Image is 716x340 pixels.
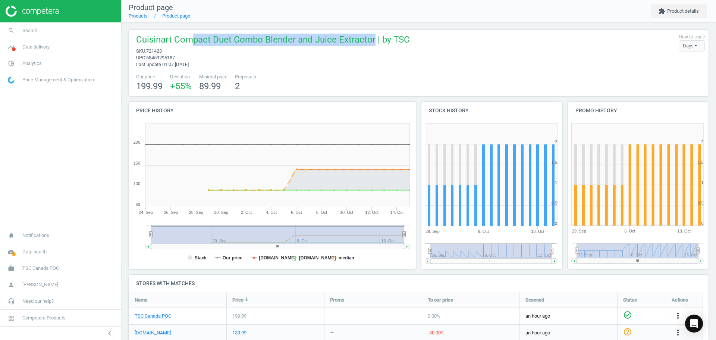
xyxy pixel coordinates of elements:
text: 50 [136,202,140,207]
i: extension [659,8,665,15]
text: 0 [701,221,703,226]
span: Last update 01:07 [DATE] [136,62,189,67]
span: upc : [136,55,146,60]
tspan: 8. Oct [316,210,327,215]
span: Proposals [235,74,256,80]
span: Status [623,297,637,303]
tspan: 28. Sep [189,210,203,215]
a: TSC Canada POC [135,313,171,319]
span: Notifications [22,232,49,239]
tspan: 29. Sep [572,229,586,234]
i: cloud_done [4,245,18,259]
div: — [330,330,334,336]
tspan: [DOMAIN_NAME] [259,255,296,261]
h4: Price history [129,102,416,119]
a: Products [129,13,148,19]
span: 0.00 % [428,313,440,319]
text: 0.5 [552,201,557,205]
img: wGWNvw8QSZomAAAAABJRU5ErkJggg== [8,77,15,84]
a: Product page [162,13,190,19]
tspan: 6. Oct [478,229,489,234]
h4: Promo history [568,102,709,119]
tspan: 6. Oct [624,229,635,234]
span: an hour ago [525,330,612,336]
span: 2 [235,81,240,91]
span: Need our help? [22,298,54,305]
span: Our price [136,74,163,80]
text: 1.5 [552,160,557,165]
button: extensionProduct details [651,4,707,18]
span: an hour ago [525,313,612,319]
text: 2 [701,140,703,144]
i: arrow_downward [244,296,249,302]
span: -30.00 % [428,330,445,336]
div: 139.99 [232,330,246,336]
tspan: 12. Oct [365,210,378,215]
button: more_vert [673,311,682,321]
text: 1 [701,180,703,185]
tspan: 13. Oct [531,229,544,234]
span: Search [22,27,37,34]
img: ajHJNr6hYgQAAAAASUVORK5CYII= [6,6,59,17]
i: check_circle_outline [623,311,632,319]
button: more_vert [673,328,682,338]
span: 199.99 [136,81,163,91]
text: 0.5 [698,201,703,205]
text: 1.5 [698,160,703,165]
tspan: [DOMAIN_NAME] [299,255,336,261]
span: Cuisinart Compact Duet Combo Blender and Juice Extractor | by TSC [136,34,410,48]
i: work [4,261,18,275]
text: 0 [555,221,557,226]
tspan: 30. Sep [214,210,228,215]
div: Days [679,40,705,52]
a: [DOMAIN_NAME] [135,330,171,336]
tspan: 14. Oct [390,210,403,215]
button: chevron_left [100,328,119,338]
text: 2 [555,140,557,144]
span: Actions [672,297,688,303]
i: chevron_left [105,329,114,338]
tspan: 6. Oct [291,210,302,215]
tspan: 26. Sep [164,210,178,215]
span: To our price [428,297,453,303]
i: person [4,278,18,292]
span: Data health [22,249,47,255]
div: Open Intercom Messenger [685,315,703,333]
tspan: 29. Sep [425,229,440,234]
tspan: median [339,255,354,261]
i: search [4,24,18,38]
tspan: 2. Oct [241,210,252,215]
i: timeline [4,40,18,54]
span: Analytics [22,60,42,67]
span: 89.99 [199,81,221,91]
i: more_vert [673,311,682,320]
div: 199.99 [232,313,246,319]
tspan: Our price [223,255,243,261]
span: Price [232,297,244,303]
text: 200 [134,140,140,144]
i: notifications [4,228,18,243]
span: Data delivery [22,44,50,50]
i: headset_mic [4,294,18,308]
h4: Stores with matches [129,275,709,292]
span: TSC Canada POC [22,265,59,272]
span: Scanned [525,297,544,303]
span: Minimal price [199,74,227,80]
span: Deviation [170,74,192,80]
text: 150 [134,161,140,165]
text: 100 [134,181,140,186]
h4: Stock history [421,102,562,119]
span: +55 % [170,81,192,91]
span: Name [135,297,147,303]
i: help_outline [623,327,632,336]
tspan: Stack [195,255,207,261]
span: Product page [129,3,173,12]
span: 721423 [146,48,162,54]
span: Price Management & Optimization [22,77,94,83]
tspan: 24. Sep [139,210,153,215]
span: [PERSON_NAME] [22,281,58,288]
tspan: 13. Oct [678,229,691,234]
span: sku : [136,48,146,54]
tspan: 10. Oct [340,210,353,215]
